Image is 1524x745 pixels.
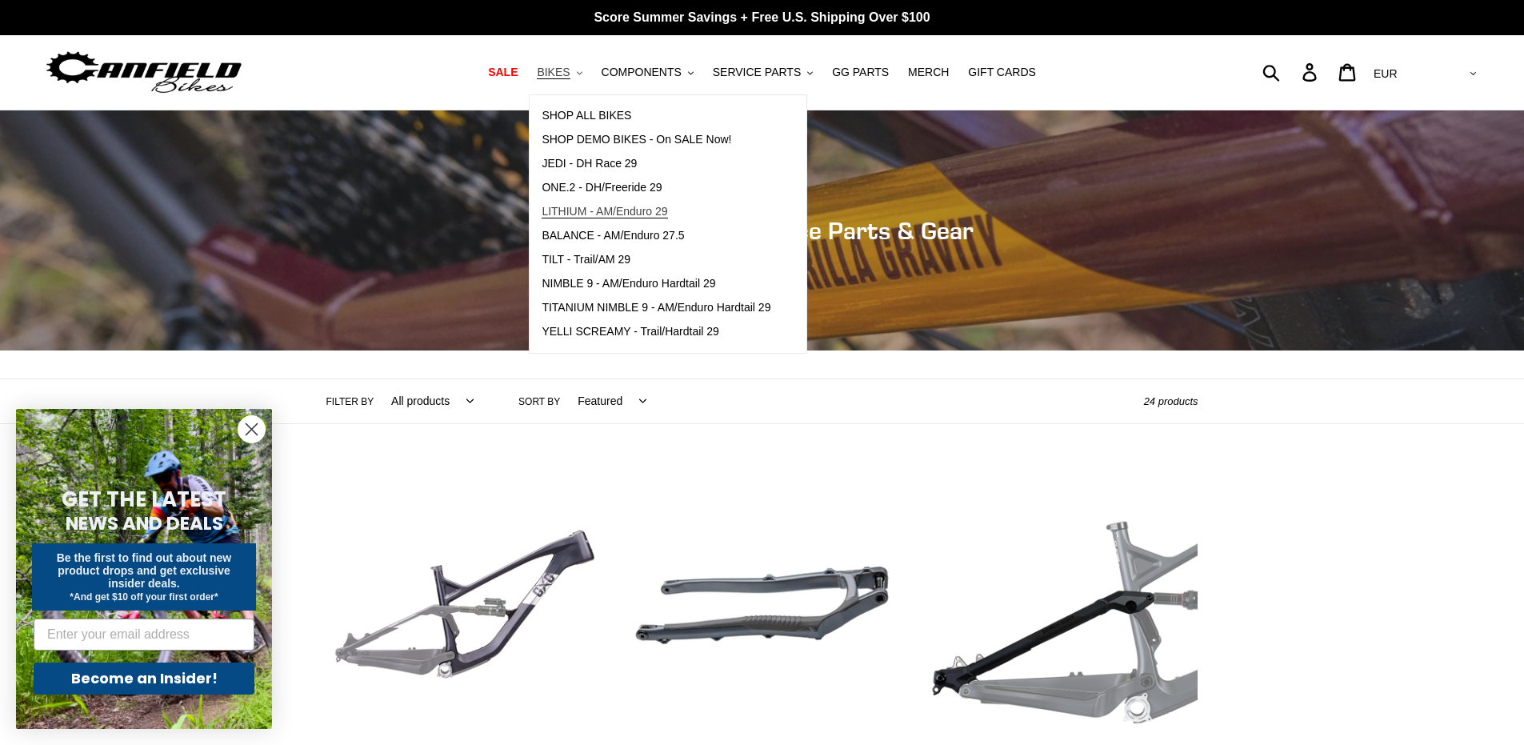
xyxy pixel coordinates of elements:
[705,62,821,83] button: SERVICE PARTS
[530,320,782,344] a: YELLI SCREAMY - Trail/Hardtail 29
[832,66,889,79] span: GG PARTS
[530,248,782,272] a: TILT - Trail/AM 29
[900,62,957,83] a: MERCH
[602,66,682,79] span: COMPONENTS
[530,224,782,248] a: BALANCE - AM/Enduro 27.5
[594,62,702,83] button: COMPONENTS
[1144,395,1198,407] span: 24 products
[908,66,949,79] span: MERCH
[34,663,254,695] button: Become an Insider!
[530,296,782,320] a: TITANIUM NIMBLE 9 - AM/Enduro Hardtail 29
[66,511,223,536] span: NEWS AND DEALS
[968,66,1036,79] span: GIFT CARDS
[70,591,218,603] span: *And get $10 off your first order*
[480,62,526,83] a: SALE
[530,128,782,152] a: SHOP DEMO BIKES - On SALE Now!
[530,176,782,200] a: ONE.2 - DH/Freeride 29
[57,551,232,590] span: Be the first to find out about new product drops and get exclusive insider deals.
[537,66,570,79] span: BIKES
[530,200,782,224] a: LITHIUM - AM/Enduro 29
[518,395,560,409] label: Sort by
[824,62,897,83] a: GG PARTS
[530,272,782,296] a: NIMBLE 9 - AM/Enduro Hardtail 29
[530,104,782,128] a: SHOP ALL BIKES
[542,325,719,338] span: YELLI SCREAMY - Trail/Hardtail 29
[542,277,715,290] span: NIMBLE 9 - AM/Enduro Hardtail 29
[542,157,637,170] span: JEDI - DH Race 29
[542,229,684,242] span: BALANCE - AM/Enduro 27.5
[44,47,244,98] img: Canfield Bikes
[488,66,518,79] span: SALE
[542,133,731,146] span: SHOP DEMO BIKES - On SALE Now!
[1271,54,1312,90] input: Search
[960,62,1044,83] a: GIFT CARDS
[542,181,662,194] span: ONE.2 - DH/Freeride 29
[529,62,590,83] button: BIKES
[34,619,254,651] input: Enter your email address
[326,395,374,409] label: Filter by
[542,301,770,314] span: TITANIUM NIMBLE 9 - AM/Enduro Hardtail 29
[542,109,631,122] span: SHOP ALL BIKES
[542,205,667,218] span: LITHIUM - AM/Enduro 29
[542,253,630,266] span: TILT - Trail/AM 29
[713,66,801,79] span: SERVICE PARTS
[238,415,266,443] button: Close dialog
[530,152,782,176] a: JEDI - DH Race 29
[62,485,226,514] span: GET THE LATEST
